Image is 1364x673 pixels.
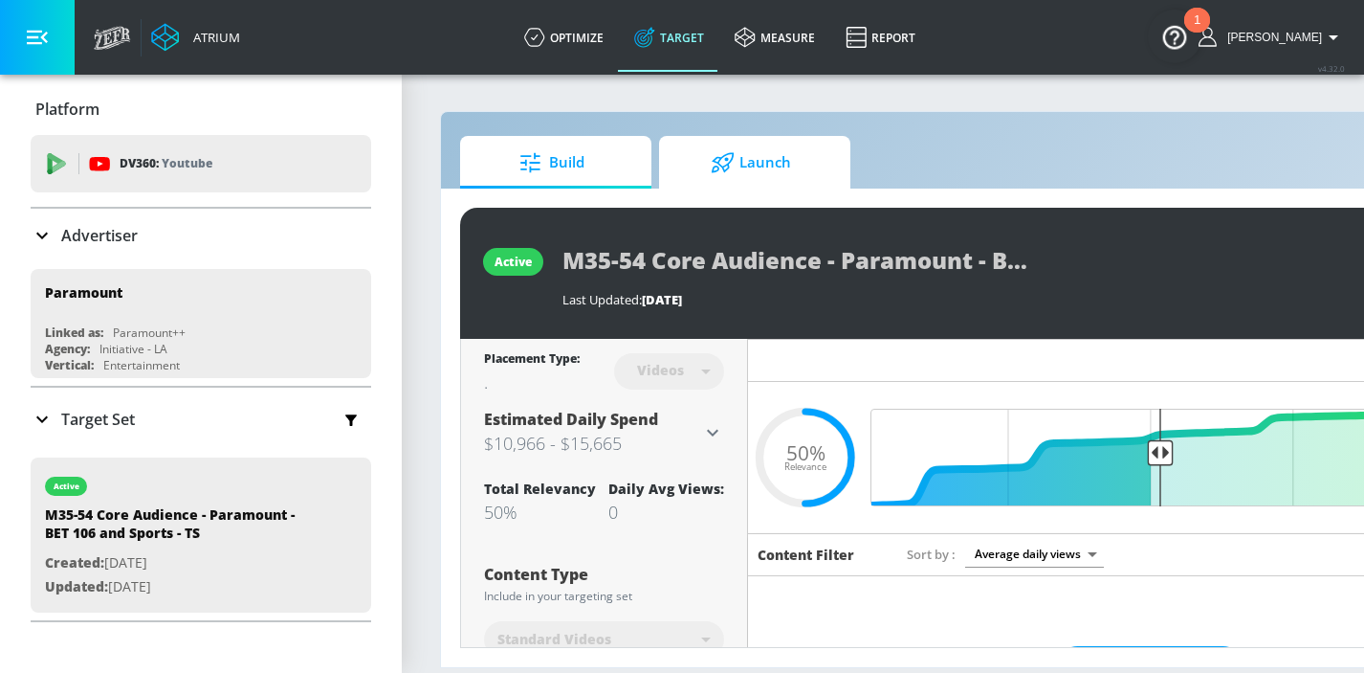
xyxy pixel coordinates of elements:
span: Relevance [784,462,826,472]
div: Daily Avg Views: [608,480,724,498]
span: Estimated Daily Spend [484,409,658,430]
div: Videos [627,362,693,378]
div: Content Type [484,567,724,582]
div: Initiative - LA [99,341,167,357]
div: 50% [484,501,596,524]
div: Paramount [45,283,122,302]
a: Target [619,3,719,72]
span: Launch [678,140,824,186]
div: active [54,482,79,491]
span: Standard Videos [497,630,611,649]
div: Placement Type: [484,350,580,370]
a: Report [830,3,931,72]
div: 1 [1194,20,1200,45]
div: active [495,254,532,270]
h3: $10,966 - $15,665 [484,430,701,457]
span: login as: Heather.Aleksis@zefr.com [1220,31,1322,44]
div: Paramount++ [113,325,186,341]
span: [DATE] [642,291,682,308]
div: Include in your targeting set [484,591,724,602]
p: [DATE] [45,551,313,575]
div: M35-54 Core Audience - Paramount - BET 106 and Sports - TS [45,505,313,551]
p: Youtube [162,153,212,173]
div: Atrium [186,29,240,46]
button: [PERSON_NAME] [1199,26,1345,49]
p: [DATE] [45,575,313,599]
div: activeM35-54 Core Audience - Paramount - BET 106 and Sports - TSCreated:[DATE]Updated:[DATE] [31,458,371,613]
div: DV360: Youtube [31,135,371,192]
div: Total Relevancy [484,480,596,498]
a: measure [719,3,830,72]
p: Platform [35,99,99,120]
div: Linked as: [45,325,103,341]
button: Open Resource Center, 1 new notification [1148,10,1201,63]
div: Agency: [45,341,90,357]
div: Advertiser [31,209,371,262]
p: DV360: [120,153,212,174]
div: Entertainment [103,357,180,373]
div: ParamountLinked as:Paramount++Agency:Initiative - LAVertical:Entertainment [31,269,371,378]
div: Target Set [31,388,371,451]
div: Estimated Daily Spend$10,966 - $15,665 [484,409,724,457]
span: Updated: [45,577,108,595]
h6: Content Filter [758,546,854,564]
p: Target Set [61,409,135,430]
div: Vertical: [45,357,94,373]
div: 0 [608,501,724,524]
span: Created: [45,553,104,572]
span: v 4.32.0 [1318,63,1345,74]
a: Atrium [151,23,240,52]
div: Average daily views [965,541,1104,567]
span: Sort by [907,546,956,563]
span: 50% [786,442,825,462]
a: optimize [509,3,619,72]
p: Advertiser [61,225,138,246]
span: Build [479,140,625,186]
div: Platform [31,82,371,136]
